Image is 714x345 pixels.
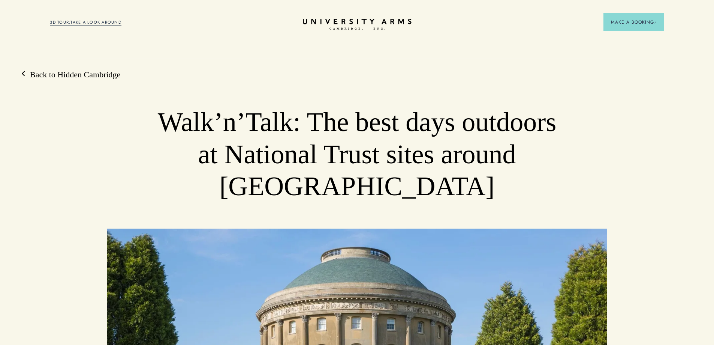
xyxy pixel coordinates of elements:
span: Make a Booking [611,19,657,26]
a: 3D TOUR:TAKE A LOOK AROUND [50,19,121,26]
a: Home [303,19,412,30]
a: Back to Hidden Cambridge [22,69,120,80]
h1: Walk’n’Talk: The best days outdoors at National Trust sites around [GEOGRAPHIC_DATA] [157,106,557,203]
img: Arrow icon [654,21,657,24]
button: Make a BookingArrow icon [603,13,664,31]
